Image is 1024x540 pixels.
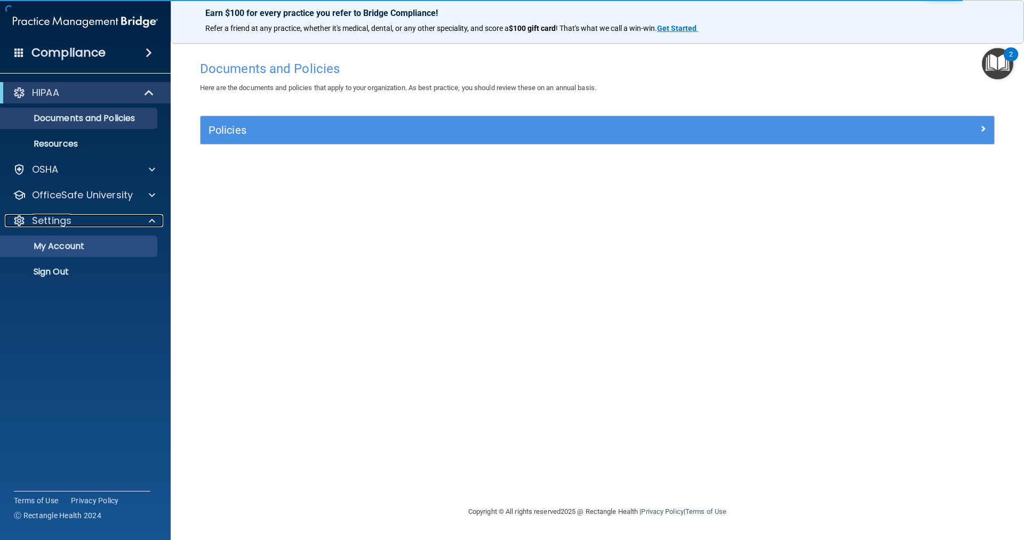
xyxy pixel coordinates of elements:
[556,24,657,33] span: ! That's what we call a win-win.
[205,24,509,33] span: Refer a friend at any practice, whether it's medical, dental, or any other speciality, and score a
[13,86,155,99] a: HIPAA
[7,241,153,252] p: My Account
[14,495,58,506] a: Terms of Use
[1009,54,1013,68] div: 2
[13,189,155,202] a: OfficeSafe University
[13,11,158,33] img: PMB logo
[641,507,683,515] a: Privacy Policy
[657,24,698,33] a: Get Started
[7,113,153,124] p: Documents and Policies
[403,495,792,529] div: Copyright © All rights reserved 2025 @ Rectangle Health | |
[657,24,697,33] strong: Get Started
[71,495,119,506] a: Privacy Policy
[200,62,995,76] h4: Documents and Policies
[205,8,989,18] p: Earn $100 for every practice you refer to Bridge Compliance!
[7,267,153,277] p: Sign Out
[13,163,155,176] a: OSHA
[685,507,726,515] a: Terms of Use
[14,510,101,521] span: Ⓒ Rectangle Health 2024
[209,124,788,136] h5: Policies
[32,163,59,176] p: OSHA
[209,122,986,139] a: Policies
[13,214,155,227] a: Settings
[32,86,59,99] p: HIPAA
[31,45,106,60] h4: Compliance
[982,48,1013,79] button: Open Resource Center, 2 new notifications
[32,214,71,227] p: Settings
[509,24,556,33] strong: $100 gift card
[32,189,133,202] p: OfficeSafe University
[7,139,153,149] p: Resources
[200,84,596,92] span: Here are the documents and policies that apply to your organization. As best practice, you should...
